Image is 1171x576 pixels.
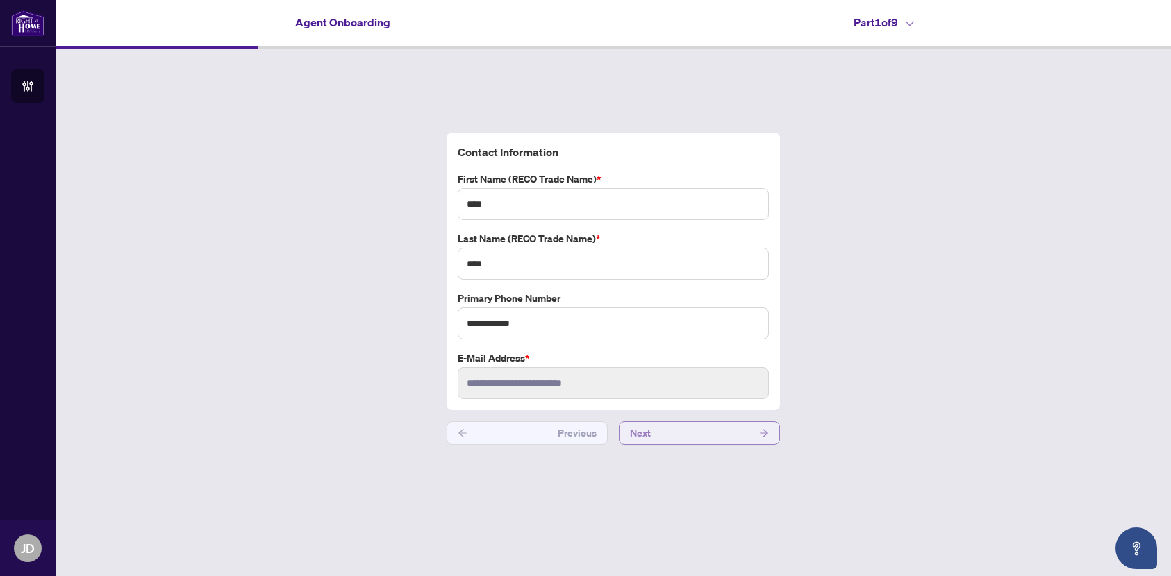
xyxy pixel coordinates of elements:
label: First Name (RECO Trade Name) [458,171,769,187]
span: Next [630,422,651,444]
label: Last Name (RECO Trade Name) [458,231,769,246]
h4: Contact Information [458,144,769,160]
label: E-mail Address [458,350,769,366]
button: Next [619,421,780,445]
button: Open asap [1115,527,1157,569]
h4: Part 1 of 9 [854,14,914,31]
span: JD [21,539,35,558]
span: arrow-right [759,428,769,438]
button: Previous [447,421,608,445]
label: Primary Phone Number [458,291,769,306]
img: logo [11,10,44,36]
h4: Agent Onboarding [295,14,390,31]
